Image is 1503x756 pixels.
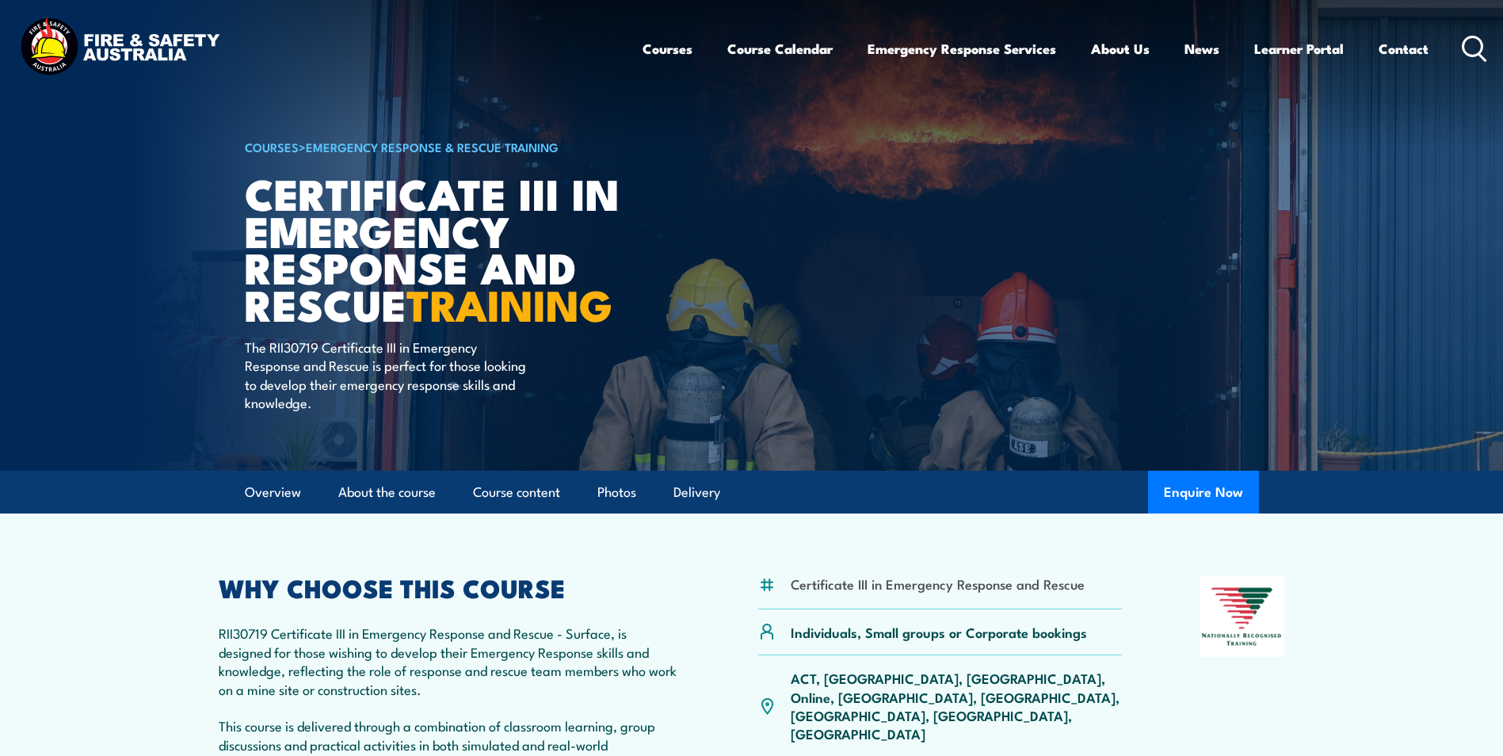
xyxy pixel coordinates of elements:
a: Emergency Response & Rescue Training [306,138,559,155]
p: Individuals, Small groups or Corporate bookings [791,623,1087,641]
a: Course content [473,472,560,514]
strong: TRAINING [406,270,612,336]
a: Course Calendar [727,28,833,70]
a: Courses [643,28,692,70]
a: Delivery [673,472,720,514]
a: Photos [597,472,636,514]
p: ACT, [GEOGRAPHIC_DATA], [GEOGRAPHIC_DATA], Online, [GEOGRAPHIC_DATA], [GEOGRAPHIC_DATA], [GEOGRAP... [791,669,1123,743]
a: About Us [1091,28,1150,70]
a: COURSES [245,138,299,155]
a: About the course [338,472,436,514]
p: The RII30719 Certificate III in Emergency Response and Rescue is perfect for those looking to dev... [245,338,534,412]
h1: Certificate III in Emergency Response and Rescue [245,174,636,323]
h6: > [245,137,636,156]
button: Enquire Now [1148,471,1259,514]
a: Contact [1379,28,1429,70]
img: Nationally Recognised Training logo. [1200,576,1285,657]
h2: WHY CHOOSE THIS COURSE [219,576,681,598]
li: Certificate III in Emergency Response and Rescue [791,575,1085,593]
a: Emergency Response Services [868,28,1056,70]
a: Overview [245,472,301,514]
a: Learner Portal [1254,28,1344,70]
a: News [1184,28,1219,70]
